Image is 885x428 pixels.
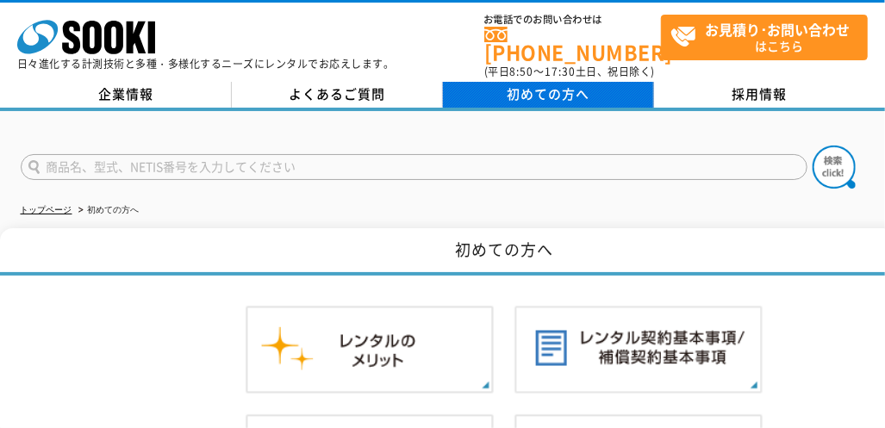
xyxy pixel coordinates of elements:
[484,64,655,79] span: (平日 ～ 土日、祝日除く)
[21,154,807,180] input: 商品名、型式、NETIS番号を入力してください
[21,205,72,214] a: トップページ
[514,306,763,394] img: レンタル契約基本事項／補償契約基本事項
[670,16,867,59] span: はこちら
[654,82,865,108] a: 採用情報
[813,146,856,189] img: btn_search.png
[443,82,654,108] a: 初めての方へ
[21,82,232,108] a: 企業情報
[545,64,576,79] span: 17:30
[507,84,589,103] span: 初めての方へ
[484,15,661,25] span: お電話でのお問い合わせは
[232,82,443,108] a: よくあるご質問
[17,59,395,69] p: 日々進化する計測技術と多種・多様化するニーズにレンタルでお応えします。
[246,306,494,394] img: レンタルのメリット
[75,202,140,220] li: 初めての方へ
[510,64,534,79] span: 8:50
[706,19,851,40] strong: お見積り･お問い合わせ
[661,15,868,60] a: お見積り･お問い合わせはこちら
[484,27,661,62] a: [PHONE_NUMBER]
